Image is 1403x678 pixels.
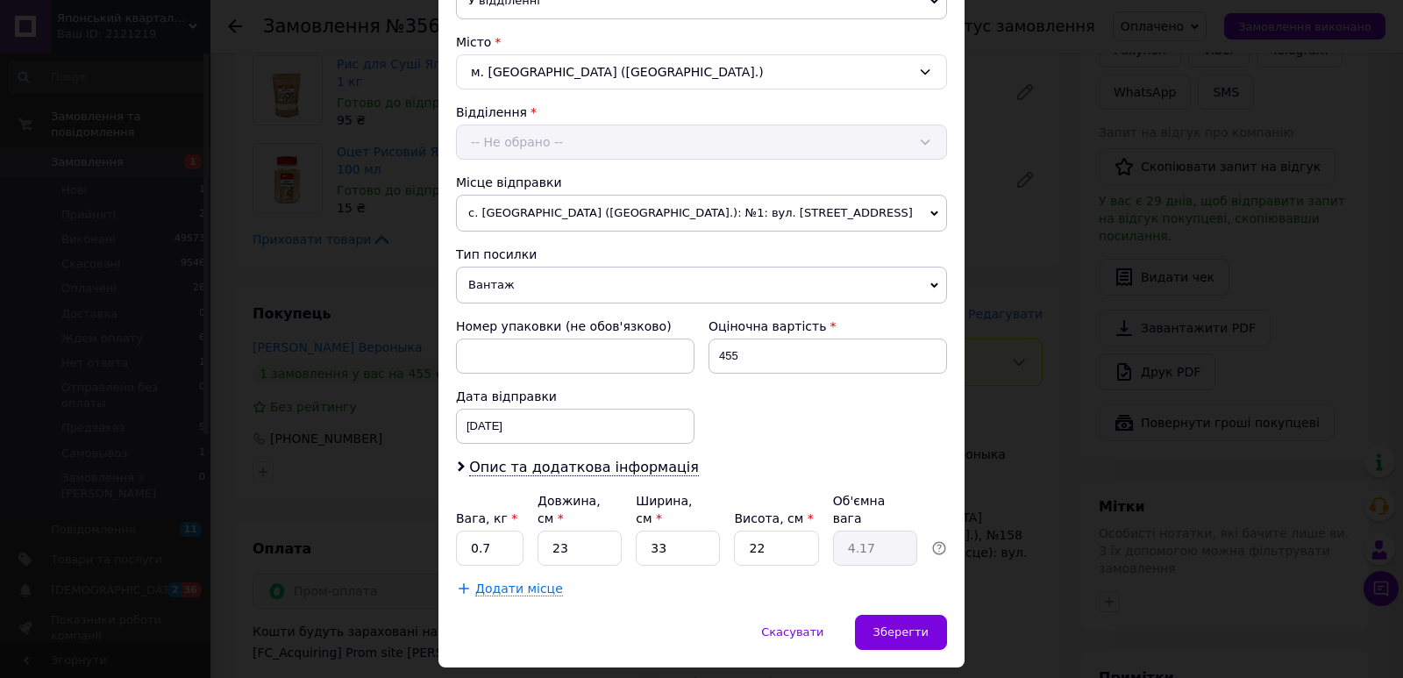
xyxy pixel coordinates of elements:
[709,318,947,335] div: Оціночна вартість
[456,54,947,89] div: м. [GEOGRAPHIC_DATA] ([GEOGRAPHIC_DATA].)
[538,494,601,525] label: Довжина, см
[456,247,537,261] span: Тип посилки
[456,175,562,189] span: Місце відправки
[456,33,947,51] div: Місто
[873,625,929,639] span: Зберегти
[636,494,692,525] label: Ширина, см
[456,388,694,405] div: Дата відправки
[456,511,517,525] label: Вага, кг
[761,625,823,639] span: Скасувати
[734,511,813,525] label: Висота, см
[456,195,947,232] span: с. [GEOGRAPHIC_DATA] ([GEOGRAPHIC_DATA].): №1: вул. [STREET_ADDRESS]
[469,459,699,476] span: Опис та додаткова інформація
[456,103,947,121] div: Відділення
[833,492,917,527] div: Об'ємна вага
[456,318,694,335] div: Номер упаковки (не обов'язково)
[475,582,563,596] span: Додати місце
[456,267,947,303] span: Вантаж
